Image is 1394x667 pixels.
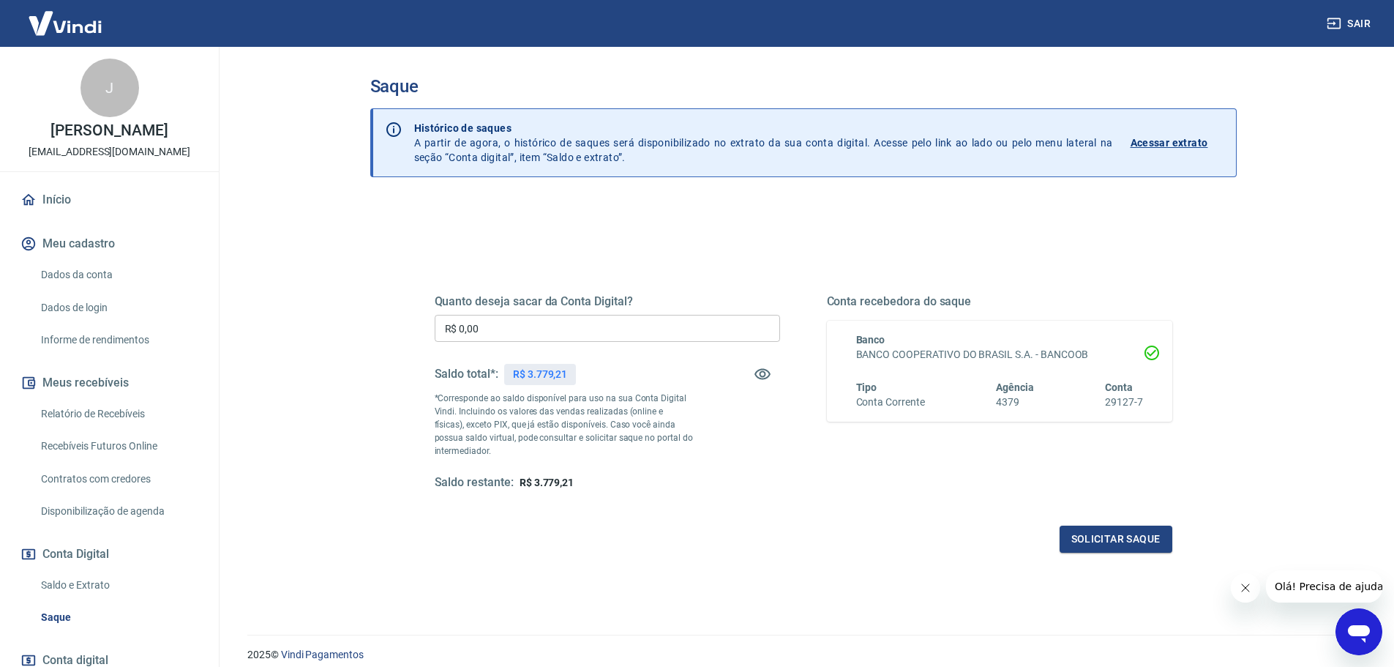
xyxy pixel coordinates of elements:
a: Relatório de Recebíveis [35,399,201,429]
p: R$ 3.779,21 [513,367,567,382]
p: Acessar extrato [1131,135,1208,150]
img: Vindi [18,1,113,45]
span: Conta [1105,381,1133,393]
iframe: Mensagem da empresa [1266,570,1382,603]
h6: Conta Corrente [856,395,925,410]
div: J [80,59,139,117]
span: Banco [856,334,885,346]
span: Olá! Precisa de ajuda? [9,10,123,22]
h5: Conta recebedora do saque [827,294,1172,309]
h5: Quanto deseja sacar da Conta Digital? [435,294,780,309]
a: Informe de rendimentos [35,325,201,355]
h6: BANCO COOPERATIVO DO BRASIL S.A. - BANCOOB [856,347,1143,362]
h5: Saldo total*: [435,367,498,381]
a: Início [18,184,201,216]
p: [PERSON_NAME] [50,123,168,138]
p: Histórico de saques [414,121,1113,135]
iframe: Botão para abrir a janela de mensagens [1335,608,1382,655]
span: R$ 3.779,21 [520,477,574,488]
a: Dados de login [35,293,201,323]
button: Sair [1324,10,1376,37]
a: Dados da conta [35,260,201,290]
a: Disponibilização de agenda [35,496,201,526]
button: Meu cadastro [18,228,201,260]
span: Agência [996,381,1034,393]
a: Saldo e Extrato [35,570,201,600]
a: Recebíveis Futuros Online [35,431,201,461]
h5: Saldo restante: [435,475,514,491]
h6: 4379 [996,395,1034,410]
button: Solicitar saque [1060,526,1172,553]
button: Conta Digital [18,538,201,570]
h6: 29127-7 [1105,395,1143,410]
iframe: Fechar mensagem [1231,573,1260,603]
p: A partir de agora, o histórico de saques será disponibilizado no extrato da sua conta digital. Ac... [414,121,1113,165]
button: Meus recebíveis [18,367,201,399]
a: Acessar extrato [1131,121,1224,165]
a: Saque [35,603,201,633]
h3: Saque [370,76,1237,97]
a: Vindi Pagamentos [281,649,364,660]
p: [EMAIL_ADDRESS][DOMAIN_NAME] [29,144,190,160]
p: 2025 © [247,647,1359,663]
span: Tipo [856,381,877,393]
a: Contratos com credores [35,464,201,494]
p: *Corresponde ao saldo disponível para uso na sua Conta Digital Vindi. Incluindo os valores das ve... [435,392,694,458]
